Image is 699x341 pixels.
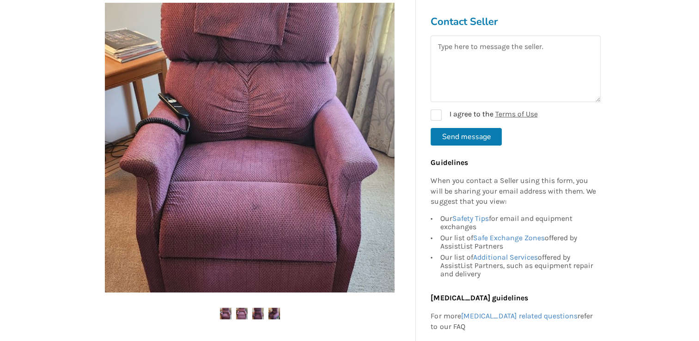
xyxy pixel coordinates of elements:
[431,15,601,28] h3: Contact Seller
[440,215,596,233] div: Our for email and equipment exchanges
[461,311,577,320] a: [MEDICAL_DATA] related questions
[431,176,596,207] p: When you contact a Seller using this form, you will be sharing your email address with them. We s...
[220,308,231,319] img: power assist lift recliner chair-lift recline chair-transfer aids-coquitlam-assistlist-listing
[252,308,264,319] img: power assist lift recliner chair-lift recline chair-transfer aids-coquitlam-assistlist-listing
[473,234,544,243] a: Safe Exchange Zones
[495,110,537,118] a: Terms of Use
[431,158,468,167] b: Guidelines
[431,110,537,121] label: I agree to the
[236,308,248,319] img: power assist lift recliner chair-lift recline chair-transfer aids-coquitlam-assistlist-listing
[431,128,502,146] button: Send message
[268,308,280,319] img: power assist lift recliner chair-lift recline chair-transfer aids-coquitlam-assistlist-listing
[431,294,528,303] b: [MEDICAL_DATA] guidelines
[473,253,537,262] a: Additional Services
[440,252,596,279] div: Our list of offered by AssistList Partners, such as equipment repair and delivery
[431,311,596,332] p: For more refer to our FAQ
[440,233,596,252] div: Our list of offered by AssistList Partners
[452,214,488,223] a: Safety Tips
